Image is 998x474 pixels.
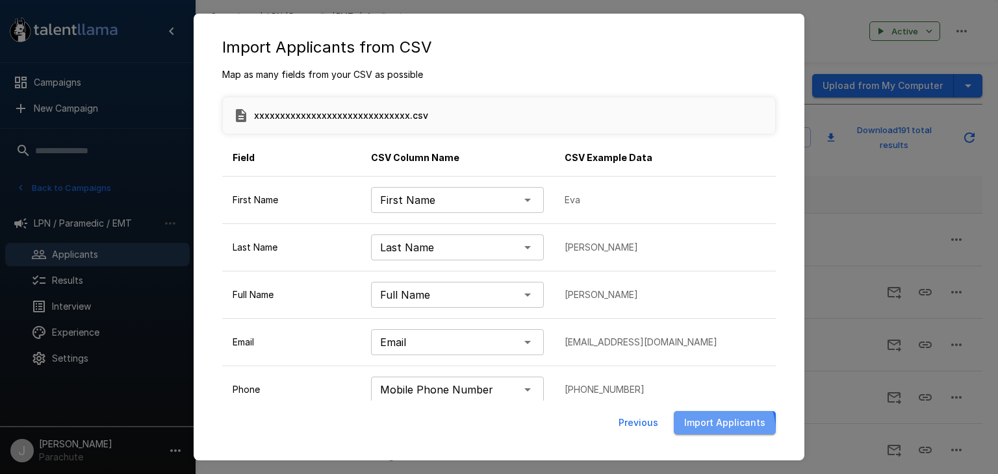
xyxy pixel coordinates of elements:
[565,336,765,349] p: [EMAIL_ADDRESS][DOMAIN_NAME]
[361,140,554,177] th: CSV Column Name
[233,193,350,206] p: First Name
[371,377,544,403] div: Mobile Phone Number
[371,329,544,355] div: Email
[233,288,350,301] p: Full Name
[233,241,350,254] p: Last Name
[613,411,663,435] button: Previous
[674,411,776,435] button: Import Applicants
[207,27,791,68] h2: Import Applicants from CSV
[554,140,776,177] th: CSV Example Data
[371,234,544,260] div: Last Name
[565,288,765,301] p: [PERSON_NAME]
[222,140,361,177] th: Field
[254,109,428,122] p: xxxxxxxxxxxxxxxxxxxxxxxxxxxxxx.csv
[371,187,544,213] div: First Name
[565,241,765,254] p: [PERSON_NAME]
[233,383,350,396] p: Phone
[371,282,544,308] div: Full Name
[565,193,765,206] p: Eva
[565,383,765,396] p: [PHONE_NUMBER]
[233,336,350,349] p: Email
[222,68,776,81] p: Map as many fields from your CSV as possible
